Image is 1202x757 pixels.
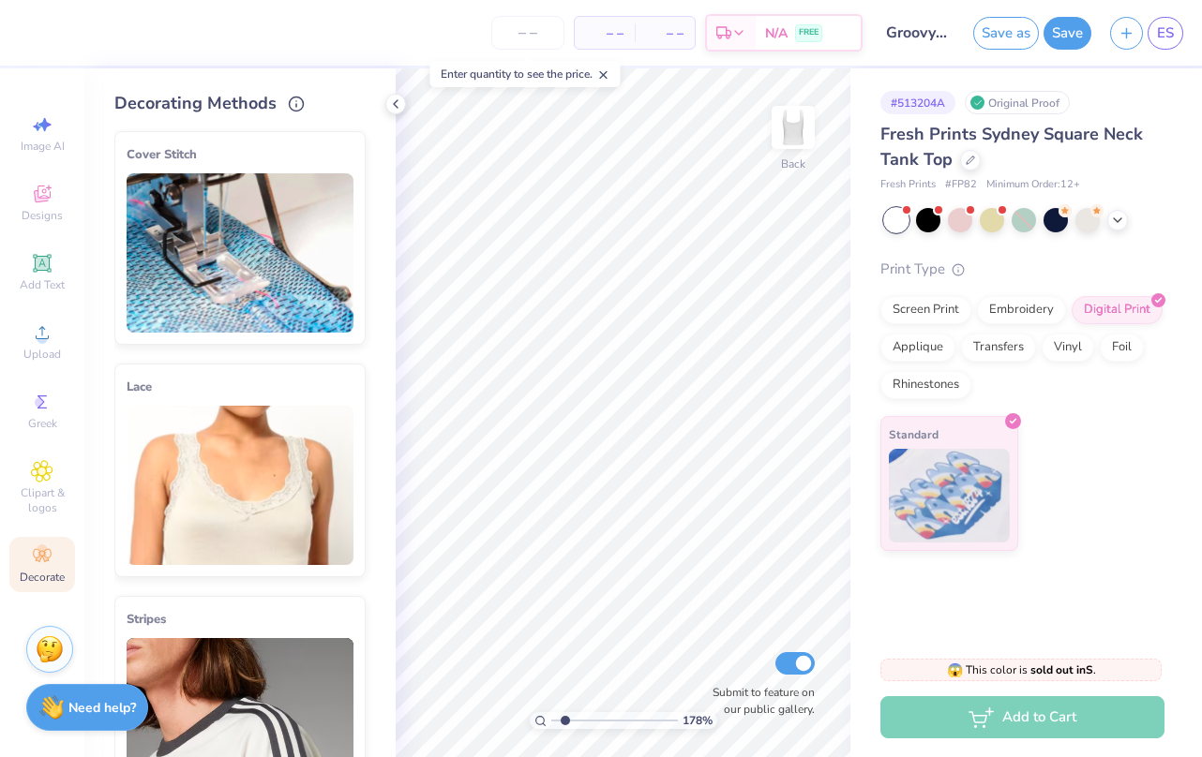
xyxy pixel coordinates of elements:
[1042,334,1094,362] div: Vinyl
[880,371,971,399] div: Rhinestones
[114,91,366,116] div: Decorating Methods
[880,334,955,362] div: Applique
[683,712,713,729] span: 178 %
[880,259,1164,280] div: Print Type
[430,61,621,87] div: Enter quantity to see the price.
[1148,17,1183,50] a: ES
[889,449,1010,542] img: Standard
[1030,662,1093,677] strong: sold out in S
[889,424,939,444] span: Standard
[799,26,819,39] span: FREE
[880,296,971,324] div: Screen Print
[28,416,57,431] span: Greek
[491,16,564,50] input: – –
[1072,296,1163,324] div: Digital Print
[872,14,964,52] input: Untitled Design
[127,173,353,333] img: Cover Stitch
[945,177,977,193] span: # FP82
[21,139,65,154] span: Image AI
[973,17,1039,50] button: Save as
[965,91,1070,114] div: Original Proof
[1100,334,1144,362] div: Foil
[947,661,1096,678] span: This color is .
[1157,22,1174,44] span: ES
[774,109,812,146] img: Back
[127,406,353,565] img: Lace
[68,699,136,717] strong: Need help?
[977,296,1066,324] div: Embroidery
[22,208,63,223] span: Designs
[947,661,963,679] span: 😱
[986,177,1080,193] span: Minimum Order: 12 +
[127,143,353,166] div: Cover Stitch
[23,347,61,362] span: Upload
[702,684,815,718] label: Submit to feature on our public gallery.
[765,23,788,43] span: N/A
[880,123,1143,171] span: Fresh Prints Sydney Square Neck Tank Top
[127,608,353,631] div: Stripes
[127,376,353,398] div: Lace
[646,23,684,43] span: – –
[880,91,955,114] div: # 513204A
[1044,17,1091,50] button: Save
[586,23,624,43] span: – –
[9,485,75,515] span: Clipart & logos
[20,277,65,292] span: Add Text
[20,570,65,585] span: Decorate
[961,334,1036,362] div: Transfers
[781,156,805,172] div: Back
[880,177,936,193] span: Fresh Prints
